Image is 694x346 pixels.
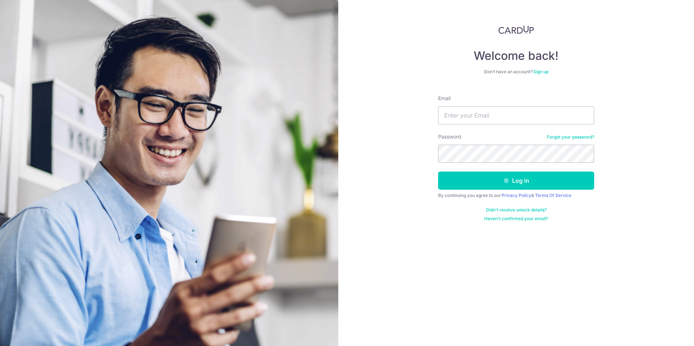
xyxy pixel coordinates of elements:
[484,216,548,222] a: Haven't confirmed your email?
[438,69,594,75] div: Don’t have an account?
[438,193,594,198] div: By continuing you agree to our &
[547,134,594,140] a: Forgot your password?
[438,49,594,63] h4: Welcome back!
[533,69,548,74] a: Sign up
[438,106,594,124] input: Enter your Email
[535,193,571,198] a: Terms Of Service
[438,172,594,190] button: Log in
[438,95,450,102] label: Email
[438,133,461,140] label: Password
[486,207,547,213] a: Didn't receive unlock details?
[502,193,531,198] a: Privacy Policy
[498,25,534,34] img: CardUp Logo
